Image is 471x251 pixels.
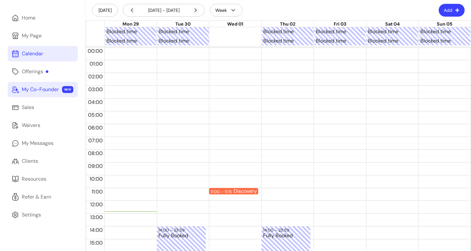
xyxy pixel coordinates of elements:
[8,189,78,205] a: Refer & Earn
[175,21,191,28] button: Tue 30
[8,171,78,187] a: Resources
[90,188,104,195] span: 11:00
[368,37,416,45] div: Blocked time
[280,21,295,27] span: Thu 02
[209,188,258,194] div: 11:00 – 11:15Discovery Call
[128,6,199,14] div: [DATE] - [DATE]
[439,4,465,17] button: Add
[22,50,43,58] div: Calendar
[210,4,243,17] button: Week
[263,37,312,45] div: Blocked time
[8,100,78,115] a: Sales
[22,193,51,201] div: Refer & Earn
[8,207,78,223] a: Settings
[368,28,416,35] div: Blocked time
[159,28,207,35] div: Blocked time
[263,227,291,233] div: 14:00 – 23:59
[87,86,104,93] span: 03:00
[159,37,207,45] div: Blocked time
[89,214,104,221] span: 13:00
[8,64,78,79] a: Offerings
[334,21,347,27] span: Fri 03
[86,48,104,54] span: 00:00
[22,32,42,40] div: My Page
[211,189,234,195] div: 11:00 – 11:15
[22,14,36,22] div: Home
[22,139,53,147] div: My Messages
[87,137,104,144] span: 07:00
[22,122,40,129] div: Waivers
[227,21,243,27] span: Wed 01
[86,112,104,118] span: 05:00
[385,21,400,27] span: Sat 04
[123,21,139,28] button: Mon 29
[89,201,104,208] span: 12:00
[87,73,104,80] span: 02:00
[22,157,38,165] div: Clients
[8,46,78,61] a: Calendar
[88,239,104,246] span: 15:00
[88,227,104,233] span: 14:00
[8,82,78,97] a: My Co-Founder NEW
[88,60,104,67] span: 01:00
[22,68,48,75] div: Offerings
[8,118,78,133] a: Waivers
[22,86,59,93] div: My Co-Founder
[8,153,78,169] a: Clients
[8,10,78,26] a: Home
[88,176,104,182] span: 10:00
[385,21,400,28] button: Sat 04
[22,104,34,111] div: Sales
[420,37,469,45] div: Blocked time
[123,21,139,27] span: Mon 29
[92,4,118,17] button: [DATE]
[420,28,469,35] div: Blocked time
[263,28,312,35] div: Blocked time
[280,21,295,28] button: Thu 02
[175,21,191,27] span: Tue 30
[62,86,73,93] span: NEW
[86,124,104,131] span: 06:00
[22,175,46,183] div: Resources
[8,28,78,43] a: My Page
[227,21,243,28] button: Wed 01
[437,21,452,28] button: Sun 05
[86,99,104,106] span: 04:00
[86,150,104,157] span: 08:00
[158,227,186,233] div: 14:00 – 23:59
[8,136,78,151] a: My Messages
[437,21,452,27] span: Sun 05
[22,211,41,219] div: Settings
[316,28,364,35] div: Blocked time
[234,189,280,194] div: Discovery Call
[86,163,104,169] span: 09:00
[316,37,364,45] div: Blocked time
[107,37,155,45] div: Blocked time
[334,21,347,28] button: Fri 03
[107,28,155,35] div: Blocked time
